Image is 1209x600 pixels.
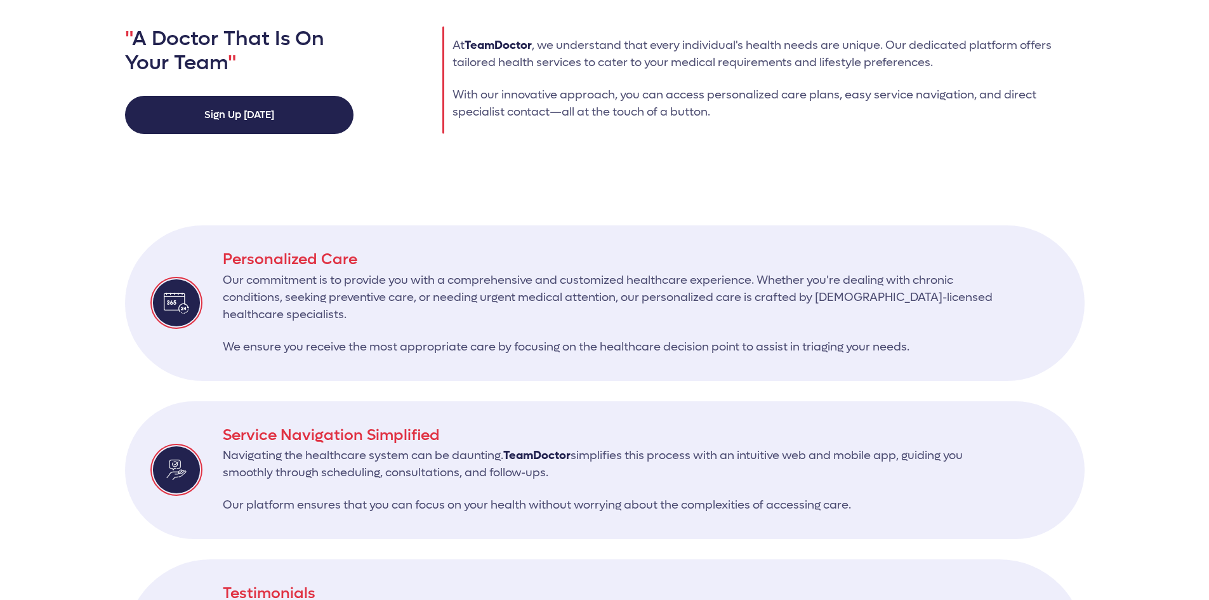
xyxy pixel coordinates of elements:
[125,25,132,52] span: "
[125,27,353,76] h3: A Doctor That Is On Your Team
[150,277,202,329] img: 24 x 7 Services
[223,427,993,445] h3: Service Navigation Simplified
[223,338,993,356] p: We ensure you receive the most appropriate care by focusing on the healthcare decision point to a...
[442,86,1085,121] p: With our innovative approach, you can access personalized care plans, easy service navigation, an...
[223,447,993,497] p: Navigating the healthcare system can be daunting. simplifies this process with an intuitive web a...
[223,497,993,514] p: Our platform ensures that you can focus on your health without worrying about the complexities of...
[228,50,237,76] span: "
[223,251,993,269] h3: Personalized Care
[223,272,993,338] p: Our commitment is to provide you with a comprehensive and customized healthcare experience. Wheth...
[465,38,532,53] span: TeamDoctor
[150,444,202,496] img: Expert Services
[503,448,571,463] span: TeamDoctor
[125,96,353,134] a: Sign Up [DATE]
[442,37,1085,71] p: At , we understand that every individual's health needs are unique. Our dedicated platform offers...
